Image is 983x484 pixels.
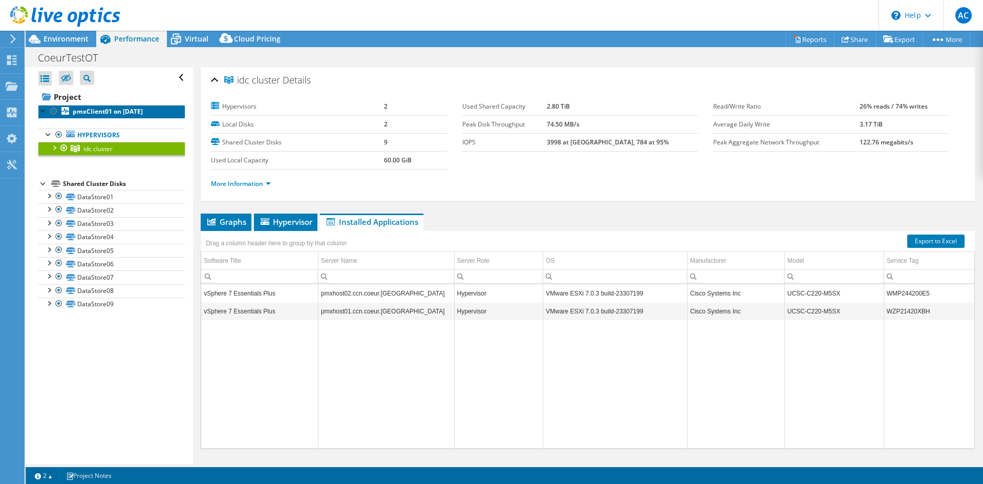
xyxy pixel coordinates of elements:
[38,217,185,230] a: DataStore03
[785,31,835,47] a: Reports
[206,217,246,227] span: Graphs
[887,255,918,267] div: Service Tag
[318,269,454,283] td: Column Server Name, Filter cell
[891,11,901,20] svg: \n
[59,469,119,482] a: Project Notes
[884,284,974,302] td: Column Service Tag, Value WMP244200E5
[454,252,543,270] td: Server Role Column
[63,178,185,190] div: Shared Cluster Disks
[955,7,972,24] span: AC
[546,255,554,267] div: OS
[211,179,271,188] a: More Information
[38,257,185,270] a: DataStore06
[201,284,318,302] td: Column Software Title, Value vSphere 7 Essentials Plus
[547,102,570,111] b: 2.80 TiB
[38,129,185,142] a: Hypervisors
[384,120,388,129] b: 2
[457,255,489,267] div: Server Role
[547,120,580,129] b: 74.50 MB/s
[201,269,318,283] td: Column Software Title, Filter cell
[834,31,876,47] a: Share
[211,101,383,112] label: Hypervisors
[44,34,89,44] span: Environment
[462,137,547,148] label: IOPS
[203,236,349,250] div: Drag a column header here to group by that column
[454,269,543,283] td: Column Server Role, Filter cell
[211,119,383,130] label: Local Disks
[875,31,923,47] a: Export
[204,255,241,267] div: Software Title
[224,75,280,86] span: idc cluster
[462,119,547,130] label: Peak Disk Throughput
[38,298,185,311] a: DataStore09
[688,284,785,302] td: Column Manufacturer, Value Cisco Systems Inc
[543,269,688,283] td: Column OS, Filter cell
[860,120,883,129] b: 3.17 TiB
[884,269,974,283] td: Column Service Tag, Filter cell
[211,155,383,165] label: Used Local Capacity
[860,138,913,146] b: 122.76 megabits/s
[713,119,860,130] label: Average Daily Write
[543,302,688,320] td: Column OS, Value VMware ESXi 7.0.3 build-23307199
[688,302,785,320] td: Column Manufacturer, Value Cisco Systems Inc
[201,302,318,320] td: Column Software Title, Value vSphere 7 Essentials Plus
[38,244,185,257] a: DataStore05
[325,217,418,227] span: Installed Applications
[38,230,185,244] a: DataStore04
[787,255,804,267] div: Model
[201,252,318,270] td: Software Title Column
[784,302,884,320] td: Column Model, Value UCSC-C220-M5SX
[259,217,312,227] span: Hypervisor
[860,102,928,111] b: 26% reads / 74% writes
[83,144,113,153] span: idc cluster
[690,255,726,267] div: Manufacturer
[321,255,357,267] div: Server Name
[33,52,114,64] h1: CoeurTestOT
[318,302,454,320] td: Column Server Name, Value pmxhost01.ccn.coeur.palmarejo
[713,137,860,148] label: Peak Aggregate Network Throughput
[884,252,974,270] td: Service Tag Column
[201,231,975,449] div: Data grid
[38,270,185,284] a: DataStore07
[38,203,185,217] a: DataStore02
[688,252,785,270] td: Manufacturer Column
[318,252,454,270] td: Server Name Column
[38,284,185,298] a: DataStore08
[543,284,688,302] td: Column OS, Value VMware ESXi 7.0.3 build-23307199
[38,142,185,155] a: idc cluster
[462,101,547,112] label: Used Shared Capacity
[384,102,388,111] b: 2
[784,252,884,270] td: Model Column
[28,469,59,482] a: 2
[384,156,412,164] b: 60.00 GiB
[38,89,185,105] a: Project
[211,137,383,148] label: Shared Cluster Disks
[784,284,884,302] td: Column Model, Value UCSC-C220-M5SX
[454,284,543,302] td: Column Server Role, Value Hypervisor
[318,284,454,302] td: Column Server Name, Value pmxhost02.ccn.coeur.palmarejo
[547,138,669,146] b: 3998 at [GEOGRAPHIC_DATA], 784 at 95%
[185,34,208,44] span: Virtual
[884,302,974,320] td: Column Service Tag, Value WZP21420XBH
[454,302,543,320] td: Column Server Role, Value Hypervisor
[713,101,860,112] label: Read/Write Ratio
[923,31,970,47] a: More
[384,138,388,146] b: 9
[38,105,185,118] a: pmxClient01 on [DATE]
[688,269,785,283] td: Column Manufacturer, Filter cell
[784,269,884,283] td: Column Model, Filter cell
[907,235,965,248] a: Export to Excel
[73,107,143,116] b: pmxClient01 on [DATE]
[114,34,159,44] span: Performance
[283,74,311,86] span: Details
[38,190,185,203] a: DataStore01
[543,252,688,270] td: OS Column
[234,34,281,44] span: Cloud Pricing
